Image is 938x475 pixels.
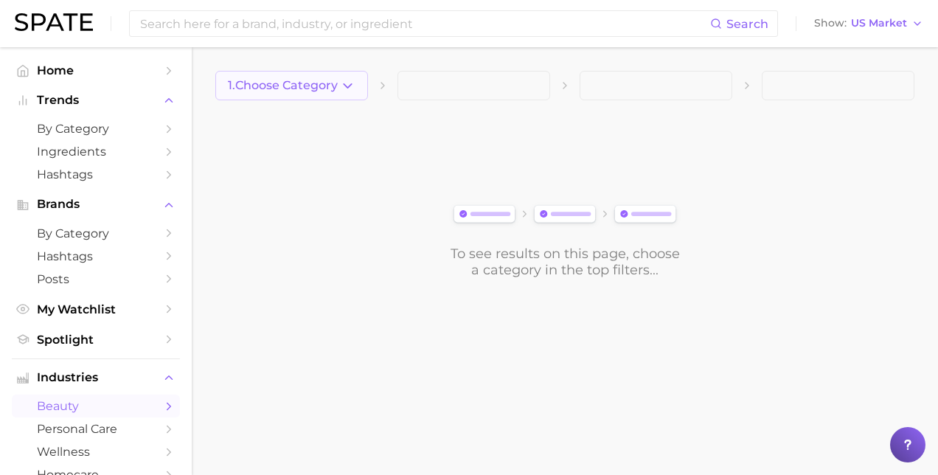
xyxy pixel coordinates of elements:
[12,268,180,291] a: Posts
[726,17,768,31] span: Search
[37,333,155,347] span: Spotlight
[37,122,155,136] span: by Category
[37,445,155,459] span: wellness
[37,145,155,159] span: Ingredients
[37,94,155,107] span: Trends
[12,193,180,215] button: Brands
[810,14,927,33] button: ShowUS Market
[12,298,180,321] a: My Watchlist
[37,422,155,436] span: personal care
[37,371,155,384] span: Industries
[12,222,180,245] a: by Category
[37,399,155,413] span: beauty
[37,272,155,286] span: Posts
[851,19,907,27] span: US Market
[12,163,180,186] a: Hashtags
[12,117,180,140] a: by Category
[139,11,710,36] input: Search here for a brand, industry, or ingredient
[37,249,155,263] span: Hashtags
[37,167,155,181] span: Hashtags
[37,63,155,77] span: Home
[449,202,681,228] img: svg%3e
[15,13,93,31] img: SPATE
[449,246,681,278] div: To see results on this page, choose a category in the top filters...
[12,140,180,163] a: Ingredients
[37,302,155,316] span: My Watchlist
[37,198,155,211] span: Brands
[12,367,180,389] button: Industries
[228,79,338,92] span: 1. Choose Category
[12,417,180,440] a: personal care
[12,89,180,111] button: Trends
[37,226,155,240] span: by Category
[12,328,180,351] a: Spotlight
[12,440,180,463] a: wellness
[814,19,847,27] span: Show
[12,395,180,417] a: beauty
[12,59,180,82] a: Home
[12,245,180,268] a: Hashtags
[215,71,368,100] button: 1.Choose Category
